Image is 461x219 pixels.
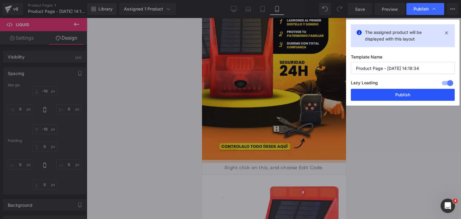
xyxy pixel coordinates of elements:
iframe: Intercom live chat [441,199,455,213]
label: Template Name [351,54,455,62]
label: Lazy Loading [351,79,378,89]
p: The assigned product will be displayed with this layout [365,29,441,42]
button: Publish [351,89,455,101]
span: 4 [453,199,458,203]
span: Publish [414,6,429,12]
